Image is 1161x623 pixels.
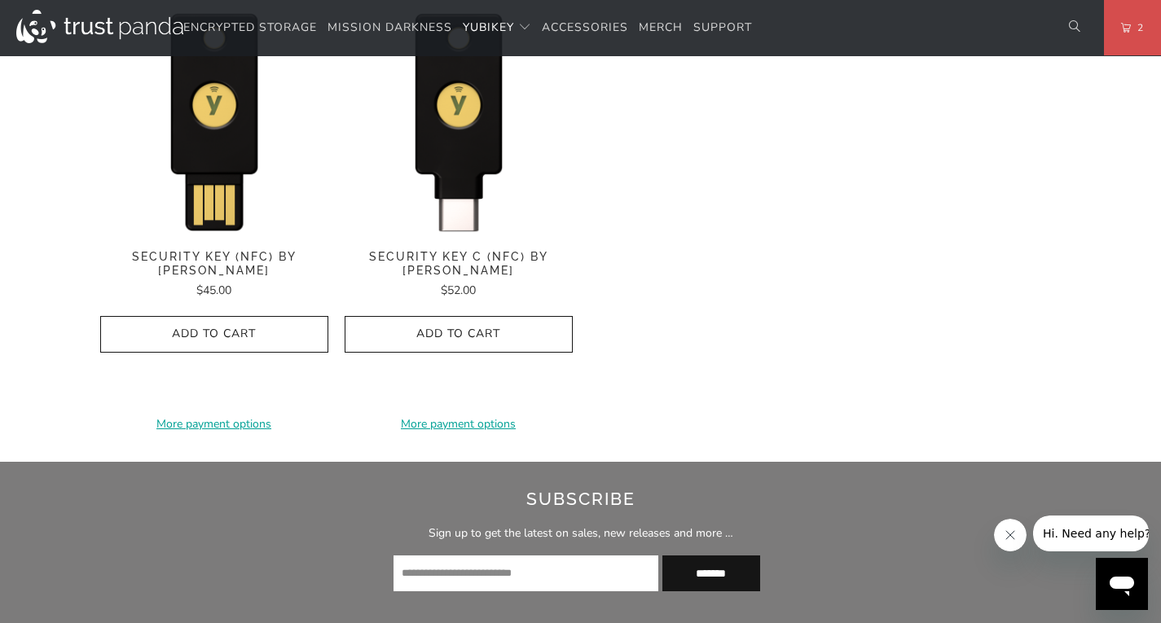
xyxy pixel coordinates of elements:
span: Mission Darkness [328,20,452,35]
span: Security Key C (NFC) by [PERSON_NAME] [345,250,573,278]
span: Add to Cart [362,327,556,341]
a: Merch [639,9,683,47]
h2: Subscribe [242,486,919,512]
iframe: Close message [994,519,1027,551]
span: Accessories [542,20,628,35]
span: Merch [639,20,683,35]
a: Mission Darkness [328,9,452,47]
img: Security Key C (NFC) by Yubico - Trust Panda [345,6,573,234]
span: Encrypted Storage [183,20,317,35]
button: Add to Cart [345,316,573,353]
a: Encrypted Storage [183,9,317,47]
span: 2 [1131,19,1144,37]
span: Hi. Need any help? [10,11,117,24]
span: $52.00 [441,283,476,298]
span: Support [693,20,752,35]
span: $45.00 [196,283,231,298]
nav: Translation missing: en.navigation.header.main_nav [183,9,752,47]
a: Security Key (NFC) by Yubico - Trust Panda Security Key (NFC) by Yubico - Trust Panda [100,6,328,234]
a: Security Key (NFC) by [PERSON_NAME] $45.00 [100,250,328,300]
span: YubiKey [463,20,514,35]
p: Sign up to get the latest on sales, new releases and more … [242,524,919,542]
a: More payment options [345,415,573,433]
img: Security Key (NFC) by Yubico - Trust Panda [100,6,328,234]
iframe: Message from company [1033,516,1149,551]
a: Support [693,9,752,47]
a: Security Key C (NFC) by [PERSON_NAME] $52.00 [345,250,573,300]
button: Add to Cart [100,316,328,353]
a: Accessories [542,9,628,47]
a: Security Key C (NFC) by Yubico - Trust Panda Security Key C (NFC) by Yubico - Trust Panda [345,6,573,234]
summary: YubiKey [463,9,531,47]
span: Security Key (NFC) by [PERSON_NAME] [100,250,328,278]
span: Add to Cart [117,327,311,341]
iframe: Button to launch messaging window [1096,558,1148,610]
img: Trust Panda Australia [16,10,183,43]
a: More payment options [100,415,328,433]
